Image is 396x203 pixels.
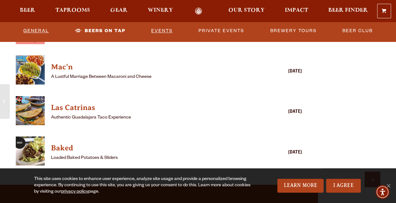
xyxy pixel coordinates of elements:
[16,136,45,165] img: thumbnail food truck
[285,8,308,13] span: Impact
[110,8,128,13] span: Gear
[34,176,253,195] div: This site uses cookies to enhance user experience, analyze site usage and provide a personalized ...
[149,24,175,38] a: Events
[51,103,249,113] h4: Las Catrinas
[187,8,210,15] a: Odell Home
[16,55,45,84] img: thumbnail food truck
[51,101,249,114] a: View Las Catrinas details (opens in a new window)
[224,8,269,15] a: Our Story
[61,189,88,194] a: privacy policy
[106,8,132,15] a: Gear
[324,8,372,15] a: Beer Finder
[281,8,312,15] a: Impact
[148,8,173,13] span: Winery
[55,8,90,13] span: Taprooms
[228,8,265,13] span: Our Story
[16,136,45,169] a: View Baked details (opens in a new window)
[267,24,319,38] a: Brewery Tours
[51,154,249,162] p: Loaded Baked Potatoes & Sliders
[51,62,249,72] h4: Mac'n
[21,24,51,38] a: General
[16,55,45,88] a: View Mac'n details (opens in a new window)
[196,24,247,38] a: Private Events
[144,8,177,15] a: Winery
[51,142,249,154] a: View Baked details (opens in a new window)
[252,68,302,76] div: [DATE]
[72,24,128,38] a: Beers on Tap
[20,8,35,13] span: Beer
[16,96,45,125] img: thumbnail food truck
[16,8,39,15] a: Beer
[252,108,302,116] div: [DATE]
[51,114,249,122] p: Authentic Guadalajara Taco Experience
[51,61,249,73] a: View Mac'n details (opens in a new window)
[326,179,361,193] a: I Agree
[328,8,368,13] span: Beer Finder
[16,96,45,129] a: View Las Catrinas details (opens in a new window)
[51,8,94,15] a: Taprooms
[277,179,324,193] a: Learn More
[376,185,389,199] div: Accessibility Menu
[51,73,249,81] p: A Lustful Marriage Between Macaroni and Cheese
[51,143,249,153] h4: Baked
[340,24,375,38] a: Beer Club
[252,149,302,157] div: [DATE]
